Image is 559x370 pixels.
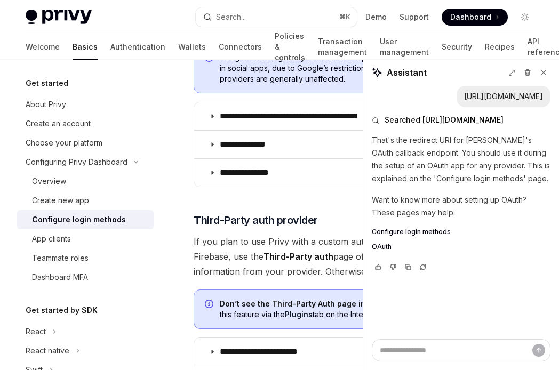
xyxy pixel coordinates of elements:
a: Dashboard MFA [17,268,154,287]
svg: Info [205,300,215,310]
div: Create an account [26,117,91,130]
a: Configure login methods [17,210,154,229]
div: [URL][DOMAIN_NAME] [464,91,543,102]
a: Teammate roles [17,248,154,268]
a: Transaction management [318,34,367,60]
strong: Don’t see the Third-Party Auth page in the Dashboard? [220,299,428,308]
button: Configuring Privy Dashboard [17,152,154,172]
div: React native [26,344,69,357]
a: Create new app [17,191,154,210]
a: Demo [365,12,387,22]
button: Vote that response was good [372,262,385,272]
span: Third-Party auth provider [194,213,318,228]
a: Security [442,34,472,60]
a: Configure login methods [372,228,550,236]
a: Support [400,12,429,22]
a: Authentication [110,34,165,60]
button: React native [17,341,154,360]
span: Please request access to this feature via the tab on the Integrations page. [220,299,529,320]
img: light logo [26,10,92,25]
a: About Privy [17,95,154,114]
h5: Get started [26,77,68,90]
h5: Get started by SDK [26,304,98,317]
a: Plugins [285,310,313,319]
a: Dashboard [442,9,508,26]
a: OAuth [372,243,550,251]
div: Search... [216,11,246,23]
a: Choose your platform [17,133,154,152]
div: App clients [32,232,71,245]
a: Welcome [26,34,60,60]
div: About Privy [26,98,66,111]
span: Configure login methods [372,228,451,236]
span: If you plan to use Privy with a custom authentication provider like Auth0, Stytch, or Firebase, u... [194,234,540,279]
div: Configure login methods [32,213,126,226]
button: Vote that response was not good [387,262,400,272]
div: Choose your platform [26,136,102,149]
strong: Third-Party auth [263,251,333,262]
a: Basics [73,34,98,60]
span: ⌘ K [339,13,350,21]
div: React [26,325,46,338]
p: Want to know more about setting up OAuth? These pages may help: [372,194,550,219]
button: Copy chat response [402,262,414,272]
a: Connectors [219,34,262,60]
div: Overview [32,175,66,188]
a: App clients [17,229,154,248]
span: Assistant [387,66,427,79]
div: Dashboard MFA [32,271,88,284]
a: User management [380,34,429,60]
button: Reload last chat [417,262,429,272]
button: Searched [URL][DOMAIN_NAME] [372,115,550,125]
a: Policies & controls [275,34,305,60]
div: Teammate roles [32,252,89,264]
a: Wallets [178,34,206,60]
a: Recipes [485,34,515,60]
span: OAuth [372,243,392,251]
a: Overview [17,172,154,191]
span: Searched [URL][DOMAIN_NAME] [385,115,504,125]
a: Create an account [17,114,154,133]
p: That's the redirect URI for [PERSON_NAME]'s OAuth callback endpoint. You should use it during the... [372,134,550,185]
div: Create new app [32,194,89,207]
button: Search...⌘K [196,7,357,27]
button: Toggle dark mode [516,9,533,26]
button: React [17,322,154,341]
span: Google OAuth login may not work in in-app browsers (IABs), such as those embedded in social apps,... [220,52,529,84]
span: Dashboard [450,12,491,22]
div: Configuring Privy Dashboard [26,156,127,168]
